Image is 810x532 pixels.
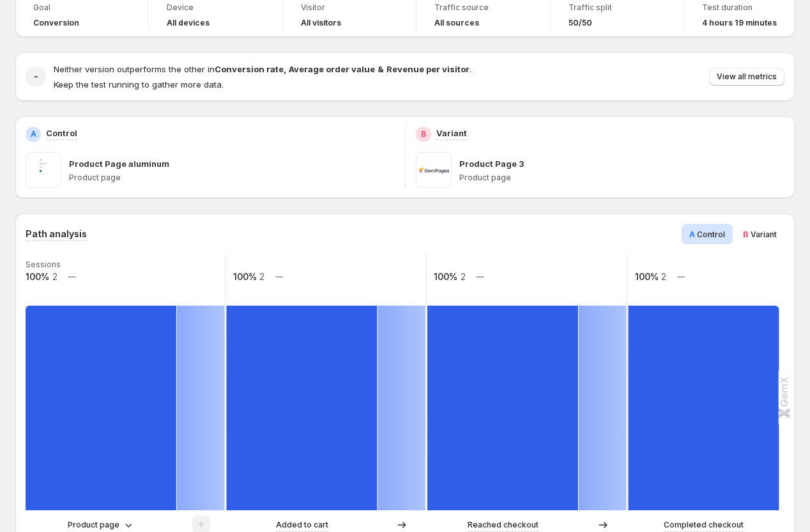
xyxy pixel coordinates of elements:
a: VisitorAll visitors [301,1,398,29]
img: Product Page aluminum [26,152,61,188]
a: GoalConversion [33,1,130,29]
a: Traffic split50/50 [569,1,666,29]
text: 2 [259,271,264,282]
h4: All devices [167,18,210,28]
p: Variant [436,127,467,139]
a: DeviceAll devices [167,1,264,29]
span: 4 hours 19 minutes [702,18,777,28]
span: A [689,229,695,239]
span: View all metrics [717,72,777,82]
button: View all metrics [709,68,784,86]
a: Traffic sourceAll sources [434,1,531,29]
text: 2 [461,271,466,282]
span: Variant [751,230,777,239]
p: Reached checkout [468,519,539,531]
text: 100% [635,271,659,282]
h4: All sources [434,18,479,28]
strong: & [378,64,384,74]
h2: B [421,129,426,139]
span: Test duration [702,3,777,13]
span: Conversion [33,18,79,28]
span: Control [697,230,725,239]
span: Visitor [301,3,398,13]
p: Added to cart [276,519,328,531]
strong: Conversion rate [215,64,284,74]
span: Traffic source [434,3,531,13]
h4: All visitors [301,18,341,28]
p: Control [46,127,77,139]
text: 2 [661,271,666,282]
span: Neither version outperforms the other in . [54,64,471,74]
strong: Average order value [289,64,375,74]
span: B [743,229,749,239]
text: 100% [233,271,257,282]
h2: - [34,70,38,83]
img: Product Page 3 [416,152,452,188]
span: Keep the test running to gather more data. [54,79,224,90]
p: Product page [68,519,119,531]
h2: A [31,129,36,139]
span: Device [167,3,264,13]
strong: , [284,64,286,74]
p: Product Page aluminum [69,157,169,170]
text: Sessions [26,260,61,269]
span: 50/50 [569,18,592,28]
strong: Revenue per visitor [386,64,470,74]
p: Completed checkout [664,519,744,531]
h3: Path analysis [26,228,87,240]
text: 100% [26,271,49,282]
span: Traffic split [569,3,666,13]
p: Product page [69,173,395,183]
text: 100% [434,271,457,282]
p: Product Page 3 [459,157,524,170]
text: 2 [52,271,57,282]
p: Product page [459,173,785,183]
span: Goal [33,3,130,13]
a: Test duration4 hours 19 minutes [702,1,777,29]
